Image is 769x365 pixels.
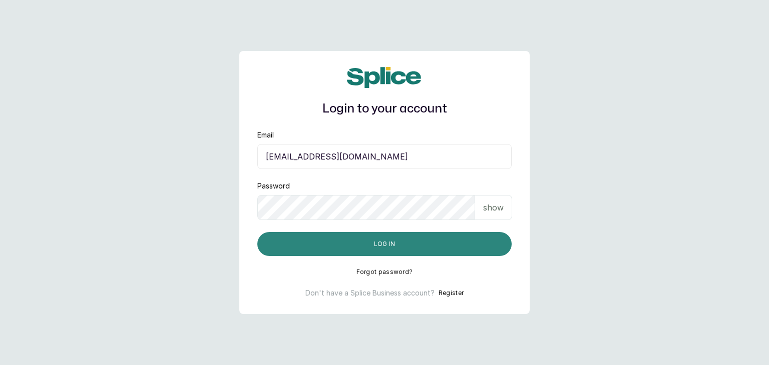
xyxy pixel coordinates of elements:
[257,181,290,191] label: Password
[257,130,274,140] label: Email
[257,144,512,169] input: email@acme.com
[305,288,435,298] p: Don't have a Splice Business account?
[483,201,504,213] p: show
[257,232,512,256] button: Log in
[356,268,413,276] button: Forgot password?
[439,288,464,298] button: Register
[257,100,512,118] h1: Login to your account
